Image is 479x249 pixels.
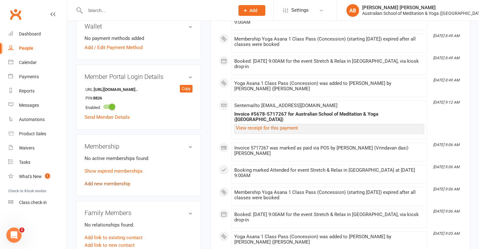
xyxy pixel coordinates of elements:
[249,8,257,13] span: Add
[8,127,67,141] a: Product Sales
[85,209,192,216] h3: Family Members
[433,165,459,169] i: [DATE] 9:06 AM
[8,27,67,41] a: Dashboard
[234,168,424,178] div: Booking marked Attended for event Stretch & Relax in [GEOGRAPHIC_DATA] at [DATE] 9:00AM
[234,112,424,122] div: Invoice #5678-5717267 for Australian School of Meditation & Yoga ([GEOGRAPHIC_DATA])
[85,35,192,42] li: No payment methods added
[93,95,129,102] strong: 8826
[45,173,50,179] span: 1
[8,169,67,184] a: What's New1
[19,117,45,122] div: Automations
[85,23,192,30] h3: Wallet
[234,103,337,108] span: Sent email to [EMAIL_ADDRESS][DOMAIN_NAME]
[8,155,67,169] a: Tasks
[19,88,35,93] div: Reports
[85,102,192,112] li: Enabled:
[19,131,46,136] div: Product Sales
[346,4,359,17] div: AB
[8,98,67,112] a: Messages
[433,143,459,147] i: [DATE] 9:06 AM
[19,160,30,165] div: Tasks
[19,200,47,205] div: Class check-in
[85,181,130,187] a: Add new membership
[19,174,42,179] div: What's New
[234,36,424,47] div: Membership Yoga Asana 1 Class Pass (Concession) (starting [DATE]) expired after all classes were ...
[234,145,424,156] div: Invoice 5717267 was marked as paid via POS by [PERSON_NAME] (Vrindavan dasi) [PERSON_NAME]
[433,231,459,236] i: [DATE] 9:05 AM
[8,6,23,22] a: Clubworx
[234,81,424,92] div: Yoga Asana 1 Class Pass (Concession) was added to [PERSON_NAME] by [PERSON_NAME] ([PERSON_NAME]
[85,234,142,241] a: Add link to existing contact
[19,60,37,65] div: Calendar
[85,44,142,51] a: Add / Edit Payment Method
[6,227,22,243] iframe: Intercom live chat
[19,74,39,79] div: Payments
[85,73,192,80] h3: Member Portal Login Details
[19,103,39,108] div: Messages
[19,46,33,51] div: People
[19,227,24,233] span: 1
[234,190,424,201] div: Membership Yoga Asana 1 Class Pass (Concession) (starting [DATE]) expired after all classes were ...
[433,78,459,82] i: [DATE] 8:49 AM
[19,145,35,150] div: Waivers
[234,59,424,69] div: Booked: [DATE] 9:00AM for the event Stretch & Relax in [GEOGRAPHIC_DATA], via kiosk drop-in
[85,85,192,94] li: URL:
[8,141,67,155] a: Waivers
[433,56,459,60] i: [DATE] 8:49 AM
[234,234,424,245] div: Yoga Asana 1 Class Pass (Concession) was added to [PERSON_NAME] by [PERSON_NAME] ([PERSON_NAME]
[19,31,41,36] div: Dashboard
[83,6,230,15] input: Search...
[291,3,309,17] span: Settings
[85,221,192,229] p: No relationships found.
[85,93,192,102] li: PIN:
[85,241,135,249] a: Add link to new contact
[433,187,459,191] i: [DATE] 9:06 AM
[433,34,459,38] i: [DATE] 8:49 AM
[433,100,459,105] i: [DATE] 9:12 AM
[236,125,298,131] a: View receipt for this payment
[94,86,138,93] strong: [URL][DOMAIN_NAME]..
[433,209,459,214] i: [DATE] 9:06 AM
[8,195,67,210] a: Class kiosk mode
[8,70,67,84] a: Payments
[85,114,130,120] a: Send Member Details
[85,168,143,174] a: Show expired memberships
[8,112,67,127] a: Automations
[8,55,67,70] a: Calendar
[85,155,192,162] p: No active memberships found
[8,84,67,98] a: Reports
[234,212,424,223] div: Booked: [DATE] 9:00AM for the event Stretch & Relax in [GEOGRAPHIC_DATA], via kiosk drop-in
[85,143,192,150] h3: Membership
[8,41,67,55] a: People
[238,5,265,16] button: Add
[180,85,192,93] div: Copy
